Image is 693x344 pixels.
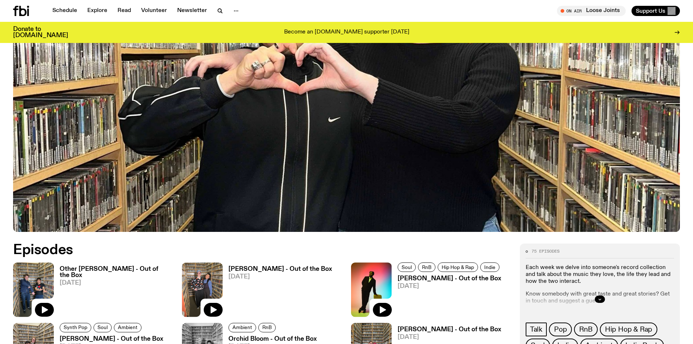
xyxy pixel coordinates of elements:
button: Support Us [632,6,680,16]
a: Hip Hop & Rap [438,262,478,272]
a: [PERSON_NAME] - Out of the Box[DATE] [223,266,332,317]
a: Talk [526,323,547,336]
span: Synth Pop [64,325,87,330]
button: On AirLoose Joints [557,6,626,16]
h3: Other [PERSON_NAME] - Out of the Box [60,266,173,278]
a: Volunteer [137,6,171,16]
a: Ambient [114,323,142,332]
a: Newsletter [173,6,211,16]
h2: Episodes [13,244,455,257]
h3: [PERSON_NAME] - Out of the Box [60,336,163,342]
a: Ambient [228,323,256,332]
h3: [PERSON_NAME] - Out of the Box [398,276,502,282]
span: Soul [402,265,412,270]
span: [DATE] [398,334,501,340]
a: Read [113,6,135,16]
p: Become an [DOMAIN_NAME] supporter [DATE] [284,29,409,36]
span: RnB [262,325,272,330]
h3: Donate to [DOMAIN_NAME] [13,26,68,39]
span: [DATE] [60,280,173,286]
span: Ambient [232,325,252,330]
a: Soul [93,323,112,332]
a: RnB [574,323,597,336]
h3: [PERSON_NAME] - Out of the Box [398,327,501,333]
span: Talk [530,325,542,333]
span: [DATE] [228,274,332,280]
span: Support Us [636,8,665,14]
p: Each week we delve into someone's record collection and talk about the music they love, the life ... [526,264,674,285]
span: Pop [554,325,567,333]
img: Musonga Mbogo, a black man with locs, leans against a chair and is lit my multicoloured light. [351,262,392,317]
a: Explore [83,6,112,16]
a: RnB [418,262,435,272]
span: Indie [484,265,495,270]
span: Hip Hop & Rap [605,325,652,333]
a: Other [PERSON_NAME] - Out of the Box[DATE] [54,266,173,317]
span: Soul [97,325,108,330]
h3: [PERSON_NAME] - Out of the Box [228,266,332,272]
span: 75 episodes [531,249,559,253]
span: Hip Hop & Rap [442,265,474,270]
a: [PERSON_NAME] - Out of the Box[DATE] [392,276,502,317]
span: RnB [422,265,431,270]
span: [DATE] [398,283,502,289]
img: Kate Saap & Nicole Pingon [182,262,223,317]
a: Synth Pop [60,323,91,332]
img: Matt Do & Other Joe [13,262,54,317]
span: RnB [579,325,592,333]
a: Indie [480,262,499,272]
span: Ambient [118,325,138,330]
a: Schedule [48,6,81,16]
a: Soul [398,262,416,272]
h3: Orchid Bloom - Out of the Box [228,336,317,342]
a: RnB [258,323,276,332]
a: Pop [549,323,572,336]
a: Hip Hop & Rap [600,323,657,336]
